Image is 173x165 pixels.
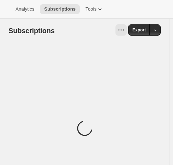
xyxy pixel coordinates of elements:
button: Analytics [11,4,38,14]
button: Subscriptions [40,4,80,14]
span: Subscriptions [8,27,55,35]
span: Analytics [16,6,34,12]
button: View actions for Subscriptions [115,24,127,36]
span: Export [132,27,146,33]
button: Tools [81,4,108,14]
span: Subscriptions [44,6,76,12]
button: Export [128,24,150,36]
span: Tools [85,6,96,12]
